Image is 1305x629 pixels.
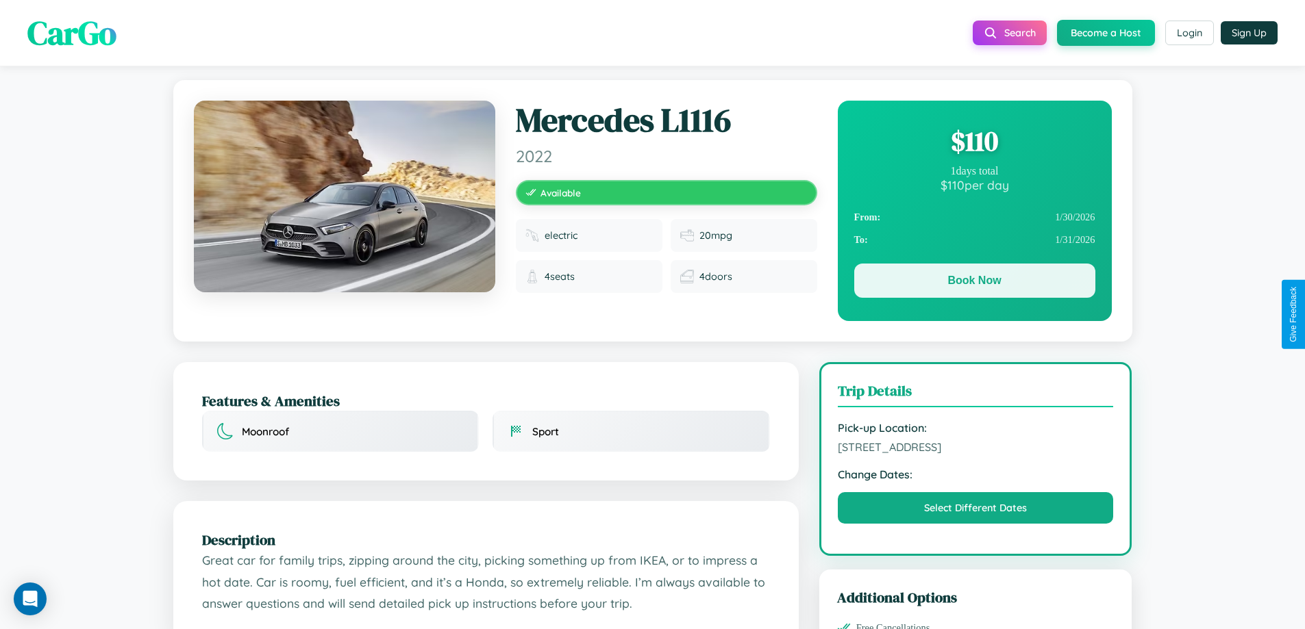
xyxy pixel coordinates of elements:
div: Open Intercom Messenger [14,582,47,615]
p: Great car for family trips, zipping around the city, picking something up from IKEA, or to impres... [202,550,770,615]
h2: Description [202,530,770,550]
span: [STREET_ADDRESS] [838,440,1114,454]
strong: To: [854,234,868,246]
strong: From: [854,211,881,223]
img: Fuel efficiency [680,229,694,242]
div: 1 / 31 / 2026 [854,229,1095,251]
div: $ 110 [854,123,1095,159]
img: Mercedes L1116 2022 [194,101,495,292]
div: 1 / 30 / 2026 [854,206,1095,229]
span: 4 seats [545,270,575,283]
img: Fuel type [525,229,539,242]
span: 4 doors [699,270,732,283]
span: Search [1004,27,1036,39]
button: Search [973,21,1047,45]
span: Moonroof [242,425,289,438]
span: 2022 [516,146,817,166]
span: Sport [532,425,559,438]
div: 1 days total [854,165,1095,177]
span: 20 mpg [699,229,732,242]
span: Available [540,187,581,198]
h2: Features & Amenities [202,391,770,411]
button: Book Now [854,264,1095,298]
button: Sign Up [1221,21,1278,44]
strong: Pick-up Location: [838,421,1114,435]
button: Login [1165,21,1214,45]
span: CarGo [27,10,116,55]
h1: Mercedes L1116 [516,101,817,140]
button: Become a Host [1057,20,1155,46]
button: Select Different Dates [838,492,1114,524]
img: Doors [680,270,694,283]
div: $ 110 per day [854,177,1095,192]
div: Give Feedback [1289,287,1298,342]
h3: Additional Options [837,587,1115,607]
h3: Trip Details [838,381,1114,407]
span: electric [545,229,577,242]
img: Seats [525,270,539,283]
strong: Change Dates: [838,467,1114,481]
